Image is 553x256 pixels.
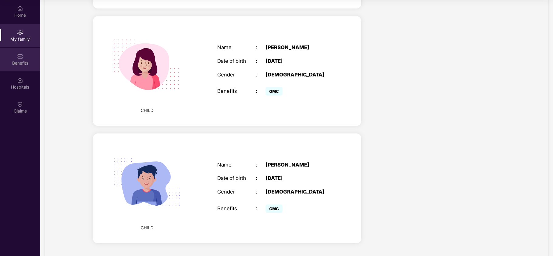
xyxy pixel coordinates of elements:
img: svg+xml;base64,PHN2ZyBpZD0iQmVuZWZpdHMiIHhtbG5zPSJodHRwOi8vd3d3LnczLm9yZy8yMDAwL3N2ZyIgd2lkdGg9Ij... [17,53,23,59]
div: Date of birth [217,58,256,64]
span: CHILD [141,224,153,231]
div: Name [217,162,256,168]
div: Benefits [217,206,256,212]
div: Gender [217,189,256,195]
img: svg+xml;base64,PHN2ZyBpZD0iSG9zcGl0YWxzIiB4bWxucz0iaHR0cDovL3d3dy53My5vcmcvMjAwMC9zdmciIHdpZHRoPS... [17,77,23,83]
div: : [256,206,266,212]
img: svg+xml;base64,PHN2ZyBpZD0iQ2xhaW0iIHhtbG5zPSJodHRwOi8vd3d3LnczLm9yZy8yMDAwL3N2ZyIgd2lkdGg9IjIwIi... [17,101,23,107]
div: : [256,58,266,64]
div: [PERSON_NAME] [266,45,333,51]
div: Name [217,45,256,51]
div: [DEMOGRAPHIC_DATA] [266,189,333,195]
span: CHILD [141,107,153,114]
div: Gender [217,72,256,78]
div: [PERSON_NAME] [266,162,333,168]
div: [DATE] [266,58,333,64]
div: : [256,45,266,51]
img: svg+xml;base64,PHN2ZyBpZD0iSG9tZSIgeG1sbnM9Imh0dHA6Ly93d3cudzMub3JnLzIwMDAvc3ZnIiB3aWR0aD0iMjAiIG... [17,5,23,12]
div: : [256,175,266,181]
span: GMC [266,87,283,96]
img: svg+xml;base64,PHN2ZyB4bWxucz0iaHR0cDovL3d3dy53My5vcmcvMjAwMC9zdmciIHdpZHRoPSIyMjQiIGhlaWdodD0iMT... [105,22,190,107]
div: Date of birth [217,175,256,181]
div: : [256,88,266,94]
div: : [256,162,266,168]
img: svg+xml;base64,PHN2ZyB4bWxucz0iaHR0cDovL3d3dy53My5vcmcvMjAwMC9zdmciIHdpZHRoPSIyMjQiIGhlaWdodD0iMT... [105,140,190,224]
div: [DATE] [266,175,333,181]
img: svg+xml;base64,PHN2ZyB3aWR0aD0iMjAiIGhlaWdodD0iMjAiIHZpZXdCb3g9IjAgMCAyMCAyMCIgZmlsbD0ibm9uZSIgeG... [17,29,23,35]
div: : [256,189,266,195]
div: : [256,72,266,78]
div: [DEMOGRAPHIC_DATA] [266,72,333,78]
span: GMC [266,204,283,213]
div: Benefits [217,88,256,94]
